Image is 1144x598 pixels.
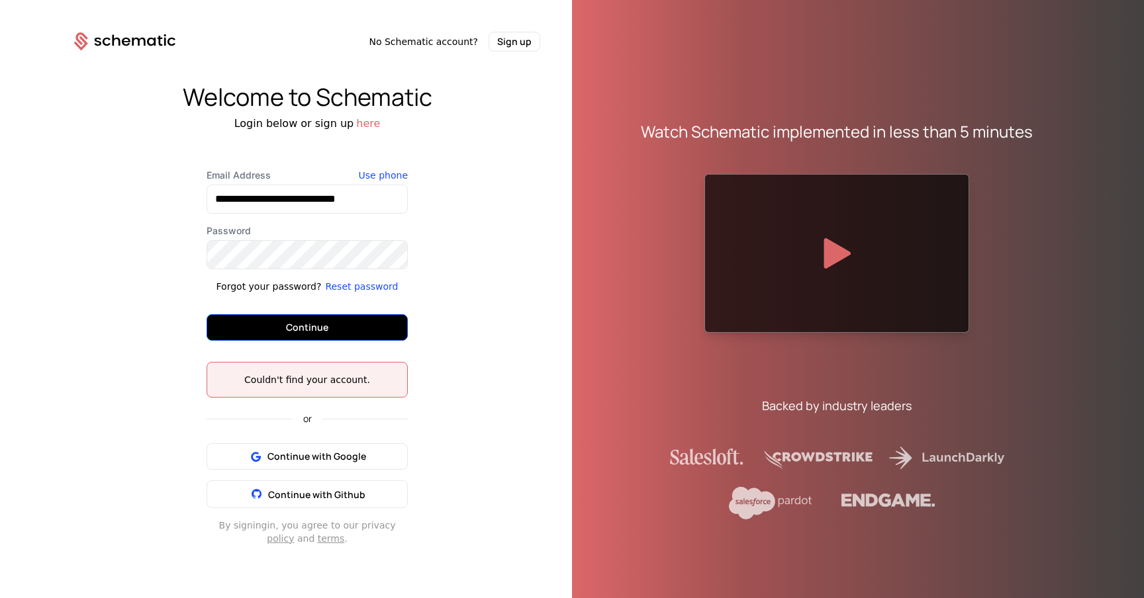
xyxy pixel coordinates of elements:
button: Continue with Github [207,480,408,508]
div: By signing in , you agree to our privacy and . [207,519,408,545]
label: Password [207,224,408,237]
div: Backed by industry leaders [762,396,912,415]
div: Couldn't find your account. [218,373,397,386]
button: Reset password [325,280,398,293]
button: Sign up [489,32,540,52]
a: terms [318,533,345,544]
span: Continue with Google [267,450,366,463]
a: policy [267,533,294,544]
div: Login below or sign up [42,116,572,132]
span: Continue with Github [268,488,365,501]
div: Forgot your password? [216,280,322,293]
label: Email Address [207,169,408,182]
button: here [356,116,380,132]
button: Continue [207,314,408,341]
span: No Schematic account? [369,35,478,48]
button: Use phone [359,169,408,182]
div: Watch Schematic implemented in less than 5 minutes [641,121,1033,142]
button: Continue with Google [207,443,408,470]
div: Welcome to Schematic [42,84,572,110]
span: or [293,414,322,423]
